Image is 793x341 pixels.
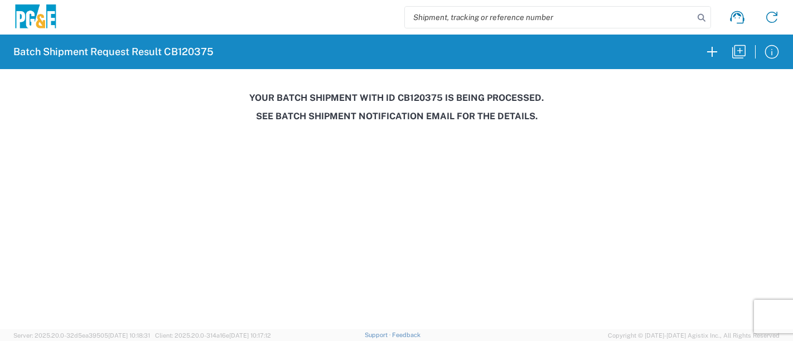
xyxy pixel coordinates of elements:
h2: Batch Shipment Request Result CB120375 [13,45,214,59]
span: [DATE] 10:18:31 [108,332,150,339]
a: Feedback [392,332,420,338]
a: Support [365,332,393,338]
h3: See Batch Shipment Notification email for the details. [8,111,785,121]
h3: Your batch shipment with id CB120375 is being processed. [8,92,785,103]
span: Copyright © [DATE]-[DATE] Agistix Inc., All Rights Reserved [608,330,780,340]
img: pge [13,4,58,31]
span: Client: 2025.20.0-314a16e [155,332,271,339]
span: Server: 2025.20.0-32d5ea39505 [13,332,150,339]
span: [DATE] 10:17:12 [229,332,271,339]
input: Shipment, tracking or reference number [405,7,694,28]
